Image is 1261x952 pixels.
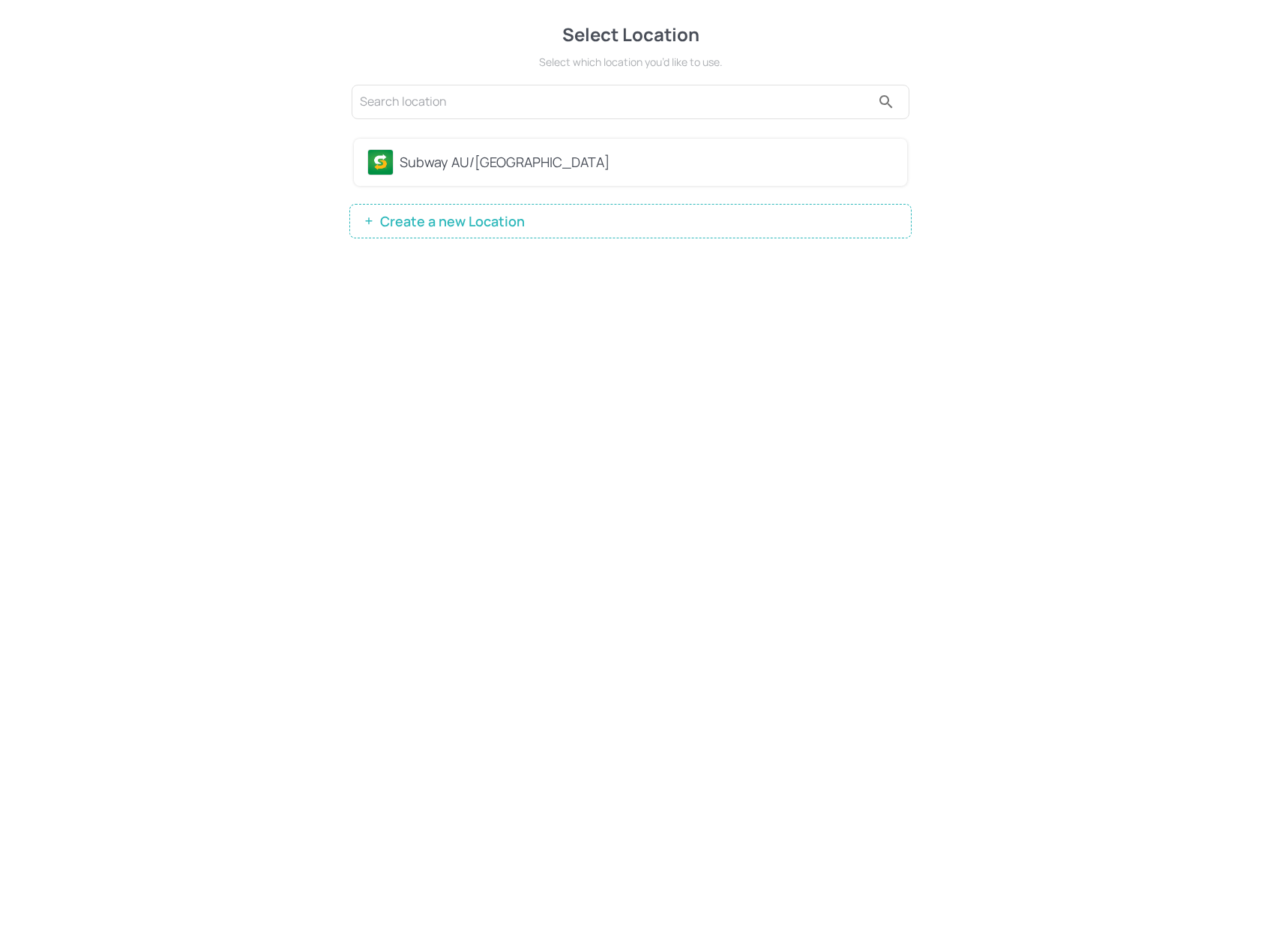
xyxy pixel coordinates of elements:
[349,54,912,70] div: Select which location you’d like to use.
[871,87,901,117] button: search
[360,90,871,114] input: Search location
[373,214,532,229] span: Create a new Location
[400,152,894,172] div: Subway AU/[GEOGRAPHIC_DATA]
[349,21,912,48] div: Select Location
[368,150,393,175] img: avatar
[349,204,912,238] button: Create a new Location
